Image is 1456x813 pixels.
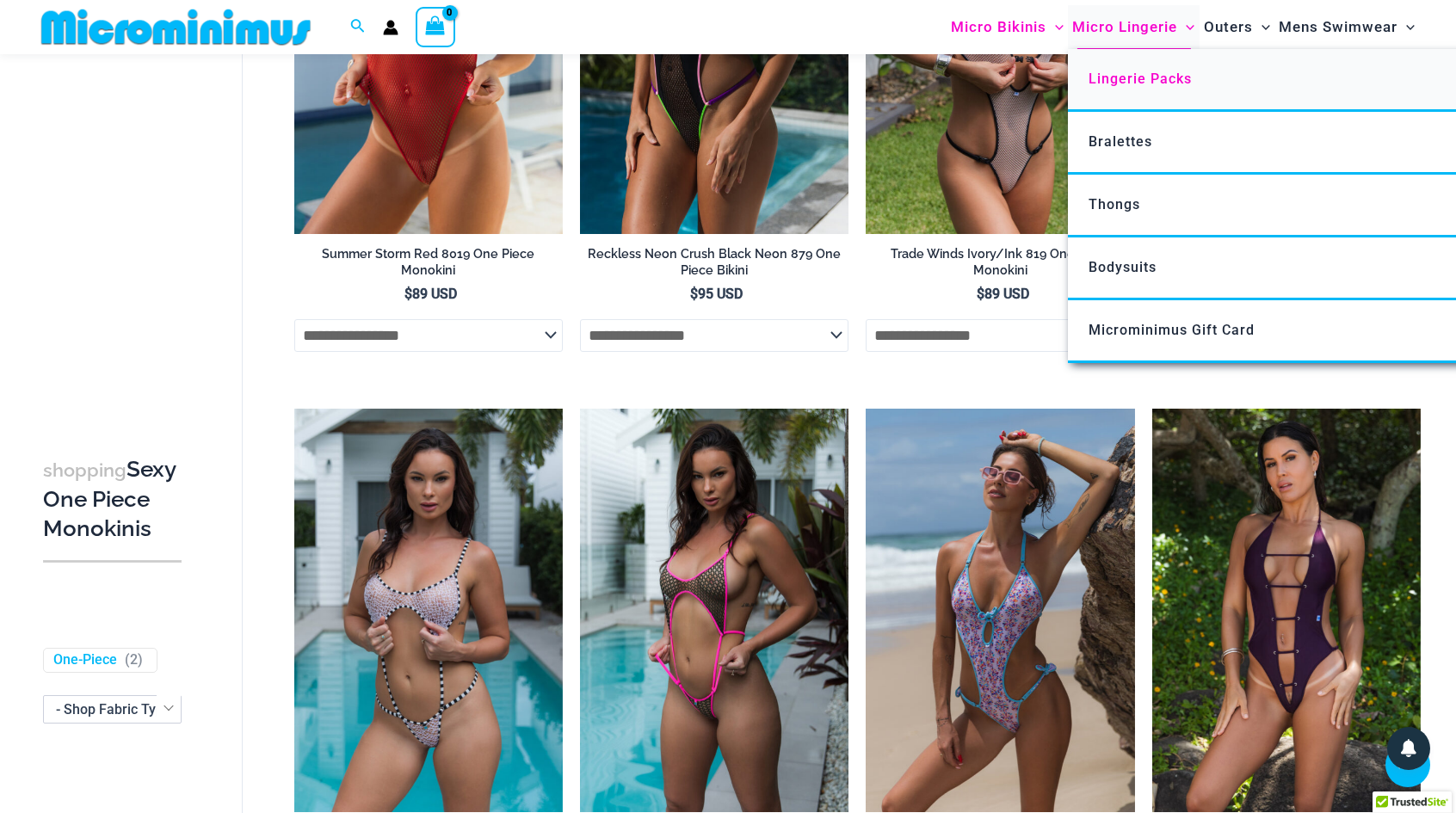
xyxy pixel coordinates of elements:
[44,696,181,723] span: - Shop Fabric Type
[866,246,1134,278] h2: Trade Winds Ivory/Ink 819 One Piece Monokini
[294,246,563,278] h2: Summer Storm Red 8019 One Piece Monokini
[977,286,1029,302] bdi: 89 USD
[1397,5,1415,49] span: Menu Toggle
[690,286,743,302] bdi: 95 USD
[1204,5,1253,49] span: Outers
[947,5,1068,49] a: Micro BikinisMenu ToggleMenu Toggle
[53,651,117,669] a: One-Piece
[1068,5,1199,49] a: Micro LingerieMenu ToggleMenu Toggle
[1089,133,1152,150] span: Bralettes
[43,455,182,543] h3: Sexy One Piece Monokinis
[125,651,143,669] span: ( )
[1152,409,1421,811] a: Link Plum 8650 One Piece 02Link Plum 8650 One Piece 05Link Plum 8650 One Piece 05
[1253,5,1270,49] span: Menu Toggle
[43,58,198,402] iframe: TrustedSite Certified
[580,409,848,811] a: Inferno Mesh Olive Fuchsia 8561 One Piece 02Inferno Mesh Olive Fuchsia 8561 One Piece 07Inferno M...
[350,16,366,38] a: Search icon link
[1089,71,1192,87] span: Lingerie Packs
[56,701,171,718] span: - Shop Fabric Type
[1072,5,1177,49] span: Micro Lingerie
[416,7,455,46] a: View Shopping Cart, empty
[866,409,1134,811] a: Havana Club Fireworks 820 One Piece Monokini 01Havana Club Fireworks 820 One Piece Monokini 02Hav...
[1089,196,1140,212] span: Thongs
[1200,5,1274,49] a: OutersMenu ToggleMenu Toggle
[580,246,848,278] h2: Reckless Neon Crush Black Neon 879 One Piece Bikini
[1279,5,1397,49] span: Mens Swimwear
[690,286,698,302] span: $
[580,409,848,811] img: Inferno Mesh Olive Fuchsia 8561 One Piece 02
[977,286,984,302] span: $
[1089,322,1255,338] span: Microminimus Gift Card
[294,409,563,811] a: Inferno Mesh Black White 8561 One Piece 05Inferno Mesh Black White 8561 One Piece 08Inferno Mesh ...
[294,246,563,285] a: Summer Storm Red 8019 One Piece Monokini
[130,651,138,668] span: 2
[404,286,457,302] bdi: 89 USD
[866,246,1134,285] a: Trade Winds Ivory/Ink 819 One Piece Monokini
[43,459,126,481] span: shopping
[951,5,1046,49] span: Micro Bikinis
[1152,409,1421,811] img: Link Plum 8650 One Piece 02
[944,3,1422,52] nav: Site Navigation
[580,246,848,285] a: Reckless Neon Crush Black Neon 879 One Piece Bikini
[294,409,563,811] img: Inferno Mesh Black White 8561 One Piece 05
[404,286,412,302] span: $
[866,409,1134,811] img: Havana Club Fireworks 820 One Piece Monokini 01
[1177,5,1194,49] span: Menu Toggle
[43,695,182,724] span: - Shop Fabric Type
[1089,259,1157,275] span: Bodysuits
[383,20,398,35] a: Account icon link
[34,8,318,46] img: MM SHOP LOGO FLAT
[1046,5,1064,49] span: Menu Toggle
[1274,5,1419,49] a: Mens SwimwearMenu ToggleMenu Toggle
